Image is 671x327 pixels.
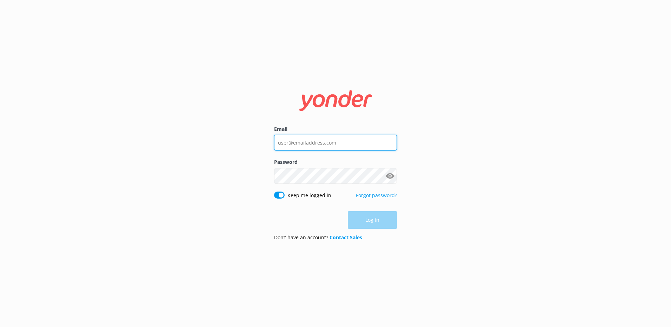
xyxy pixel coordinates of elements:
[274,125,397,133] label: Email
[274,135,397,151] input: user@emailaddress.com
[274,158,397,166] label: Password
[287,192,331,199] label: Keep me logged in
[330,234,362,241] a: Contact Sales
[274,234,362,241] p: Don’t have an account?
[356,192,397,199] a: Forgot password?
[383,169,397,183] button: Show password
